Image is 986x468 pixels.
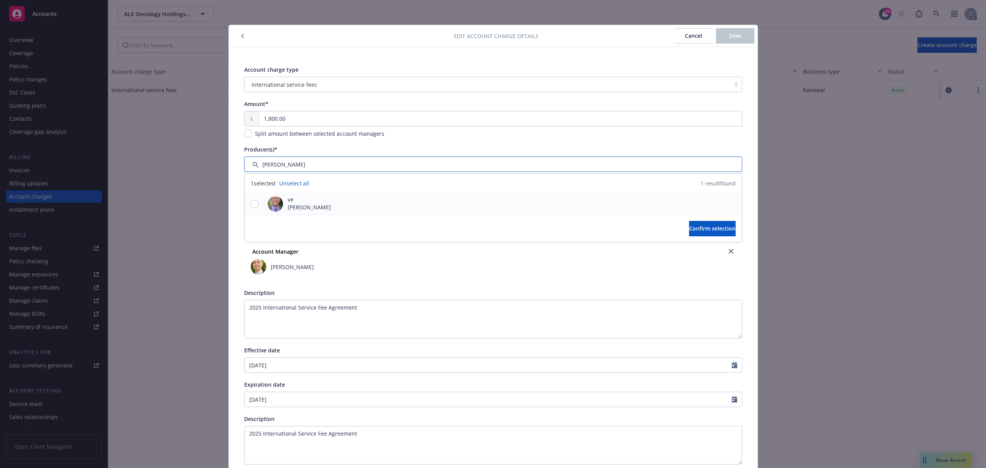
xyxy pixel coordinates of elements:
button: Cancel [674,28,713,44]
span: Save [729,32,741,39]
span: VP [288,197,331,203]
span: 1 selected [251,179,275,187]
svg: Calendar [732,362,737,368]
span: International service fees [248,81,726,89]
input: Filter by keyword... [244,157,742,172]
span: [PERSON_NAME] [288,203,331,211]
span: Edit account charge details [454,32,538,40]
span: Split amount between selected account managers [255,130,384,137]
img: employee photo [268,196,283,212]
span: International service fees [252,81,317,89]
span: Amount* [244,100,268,108]
span: Expiration date [244,381,285,388]
button: Confirm selection [689,221,736,236]
a: Unselect all [279,179,309,187]
span: Effective date [244,347,280,354]
input: MM/DD/YYYY [245,392,732,407]
span: Producer(s)* [244,146,277,153]
textarea: 2025 International Service Fee Agreement [244,300,742,338]
span: Description [244,289,275,296]
span: 1 result found [701,179,736,187]
span: Description [244,415,275,423]
textarea: 2025 International Service Fee Agreement [244,426,742,465]
input: 0.00 [259,111,741,126]
span: Cancel [685,32,702,39]
button: Save [716,28,755,44]
span: Account charge type [244,66,298,73]
svg: Calendar [732,396,737,402]
img: employee photo [251,259,266,274]
span: [PERSON_NAME] [271,263,314,271]
a: close [726,247,736,256]
strong: Account Manager [252,248,298,255]
span: Confirm selection [689,225,736,232]
input: MM/DD/YYYY [245,358,732,372]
